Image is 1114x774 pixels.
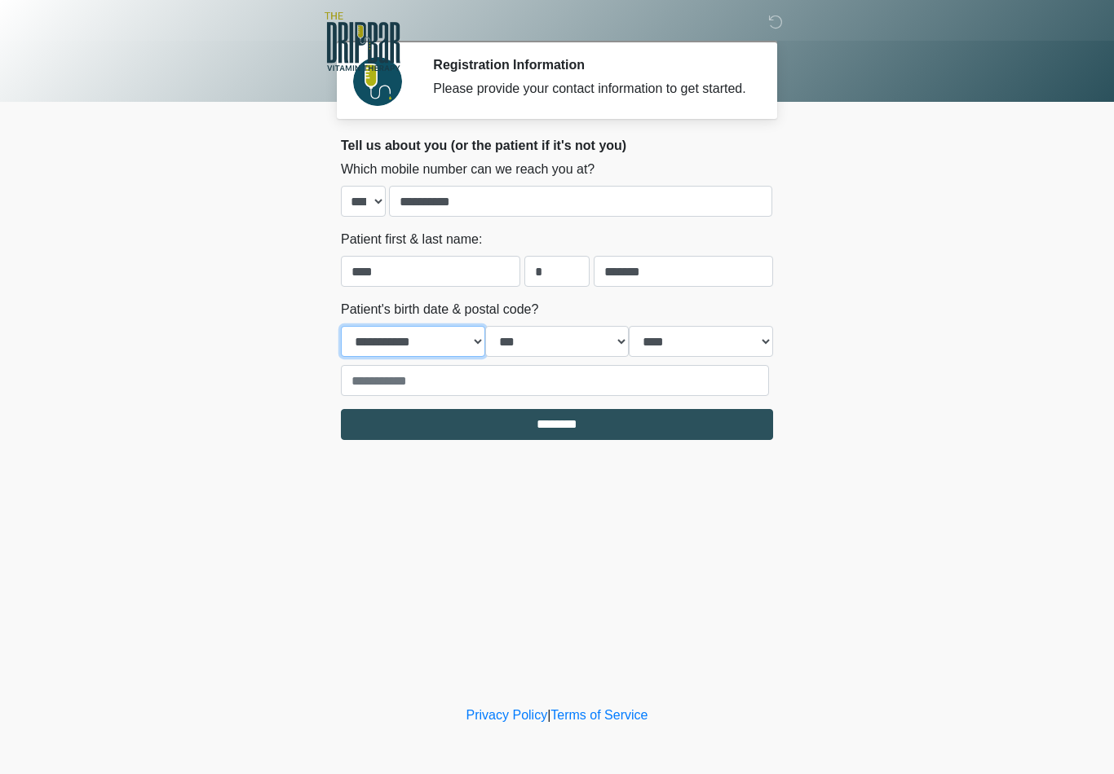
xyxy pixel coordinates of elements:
label: Patient's birth date & postal code? [341,300,538,319]
h2: Tell us about you (or the patient if it's not you) [341,138,773,153]
div: Please provide your contact information to get started. [433,79,749,99]
a: Privacy Policy [466,708,548,722]
label: Which mobile number can we reach you at? [341,160,595,179]
a: Terms of Service [550,708,648,722]
label: Patient first & last name: [341,230,482,249]
a: | [547,708,550,722]
img: The DRIPBaR - Lubbock Logo [325,12,400,71]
